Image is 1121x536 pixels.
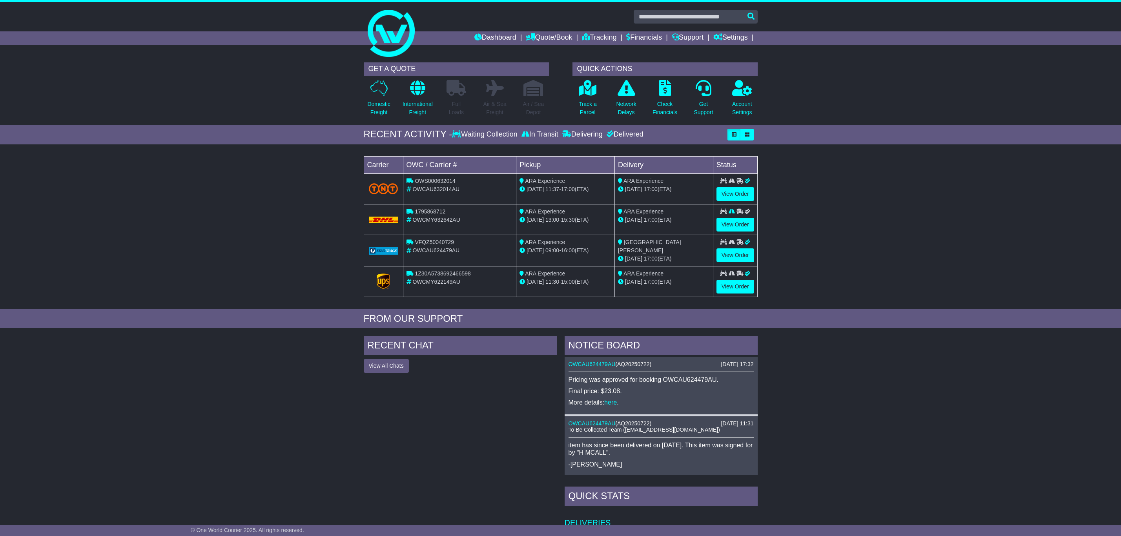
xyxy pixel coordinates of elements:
[526,31,572,45] a: Quote/Book
[716,187,754,201] a: View Order
[569,387,754,395] p: Final price: $23.08.
[565,336,758,357] div: NOTICE BOARD
[412,186,459,192] span: OWCAU632014AU
[561,186,575,192] span: 17:00
[625,279,642,285] span: [DATE]
[415,208,445,215] span: 1795868712
[579,100,597,117] p: Track a Parcel
[732,100,752,117] p: Account Settings
[618,278,710,286] div: (ETA)
[519,130,560,139] div: In Transit
[623,178,663,184] span: ARA Experience
[367,80,390,121] a: DomesticFreight
[569,461,754,468] p: -[PERSON_NAME]
[412,247,459,253] span: OWCAU624479AU
[623,270,663,277] span: ARA Experience
[713,31,748,45] a: Settings
[582,31,616,45] a: Tracking
[732,80,753,121] a: AccountSettings
[560,130,605,139] div: Delivering
[447,100,466,117] p: Full Loads
[572,62,758,76] div: QUICK ACTIONS
[364,359,409,373] button: View All Chats
[644,279,658,285] span: 17:00
[721,361,753,368] div: [DATE] 17:32
[369,183,398,194] img: TNT_Domestic.png
[569,399,754,406] p: More details: .
[617,420,650,427] span: AQ20250722
[569,376,754,383] p: Pricing was approved for booking OWCAU624479AU.
[412,279,460,285] span: OWCMY622149AU
[377,273,390,289] img: GetCarrierServiceLogo
[367,100,390,117] p: Domestic Freight
[483,100,507,117] p: Air & Sea Freight
[569,427,720,433] span: To Be Collected Team ([EMAIL_ADDRESS][DOMAIN_NAME])
[569,361,754,368] div: ( )
[605,130,643,139] div: Delivered
[569,361,616,367] a: OWCAU624479AU
[618,255,710,263] div: (ETA)
[569,420,754,427] div: ( )
[716,218,754,232] a: View Order
[364,336,557,357] div: RECENT CHAT
[616,80,636,121] a: NetworkDelays
[369,217,398,223] img: DHL.png
[653,100,677,117] p: Check Financials
[561,279,575,285] span: 15:00
[527,279,544,285] span: [DATE]
[516,156,615,173] td: Pickup
[565,487,758,508] div: Quick Stats
[561,247,575,253] span: 16:00
[527,217,544,223] span: [DATE]
[644,186,658,192] span: 17:00
[474,31,516,45] a: Dashboard
[525,208,565,215] span: ARA Experience
[561,217,575,223] span: 15:30
[565,508,758,528] td: Deliveries
[716,280,754,294] a: View Order
[545,186,559,192] span: 11:37
[364,156,403,173] td: Carrier
[415,239,454,245] span: VFQZ50040729
[625,186,642,192] span: [DATE]
[623,208,663,215] span: ARA Experience
[452,130,519,139] div: Waiting Collection
[644,255,658,262] span: 17:00
[369,247,398,255] img: GetCarrierServiceLogo
[545,217,559,223] span: 13:00
[523,100,544,117] p: Air / Sea Depot
[618,216,710,224] div: (ETA)
[525,270,565,277] span: ARA Experience
[617,361,650,367] span: AQ20250722
[652,80,678,121] a: CheckFinancials
[644,217,658,223] span: 17:00
[693,80,713,121] a: GetSupport
[569,441,754,456] p: item has since been delivered on [DATE]. This item was signed for by "H MCALL".
[412,217,460,223] span: OWCMY632642AU
[415,178,456,184] span: OWS000632014
[672,31,704,45] a: Support
[403,156,516,173] td: OWC / Carrier #
[713,156,757,173] td: Status
[614,156,713,173] td: Delivery
[527,247,544,253] span: [DATE]
[519,185,611,193] div: - (ETA)
[519,216,611,224] div: - (ETA)
[721,420,753,427] div: [DATE] 11:31
[616,100,636,117] p: Network Delays
[545,279,559,285] span: 11:30
[519,246,611,255] div: - (ETA)
[625,255,642,262] span: [DATE]
[578,80,597,121] a: Track aParcel
[525,239,565,245] span: ARA Experience
[626,31,662,45] a: Financials
[569,420,616,427] a: OWCAU624479AU
[525,178,565,184] span: ARA Experience
[364,129,452,140] div: RECENT ACTIVITY -
[618,185,710,193] div: (ETA)
[364,313,758,325] div: FROM OUR SUPPORT
[625,217,642,223] span: [DATE]
[402,80,433,121] a: InternationalFreight
[527,186,544,192] span: [DATE]
[545,247,559,253] span: 09:00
